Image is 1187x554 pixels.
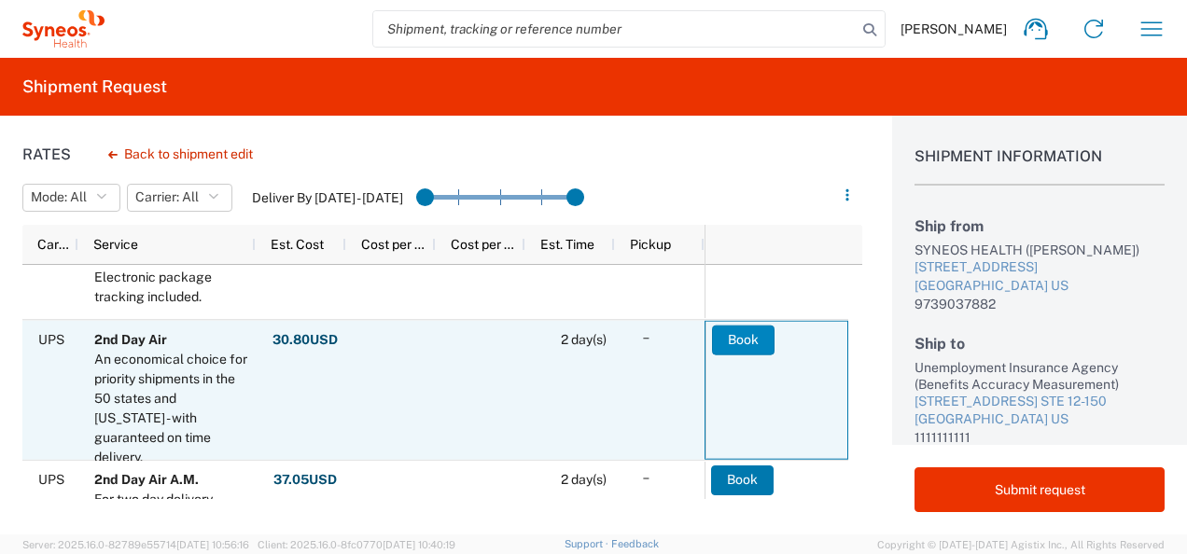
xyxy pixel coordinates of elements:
[22,76,167,98] h2: Shipment Request
[877,536,1165,553] span: Copyright © [DATE]-[DATE] Agistix Inc., All Rights Reserved
[540,237,594,252] span: Est. Time
[38,472,64,487] span: UPS
[915,410,1165,429] div: [GEOGRAPHIC_DATA] US
[94,332,167,347] b: 2nd Day Air
[561,332,607,347] span: 2 day(s)
[451,237,518,252] span: Cost per Mile
[565,538,611,549] a: Support
[915,242,1165,258] div: SYNEOS HEALTH ([PERSON_NAME])
[611,538,659,549] a: Feedback
[373,11,857,47] input: Shipment, tracking or reference number
[915,217,1165,235] h2: Ship from
[94,350,247,467] div: An economical choice for priority shipments in the 50 states and Puerto Rico - with guaranteed on...
[271,237,324,252] span: Est. Cost
[37,237,71,252] span: Carrier
[915,359,1165,393] div: Unemployment Insurance Agency (Benefits Accuracy Measurement)
[22,145,71,163] h1: Rates
[915,277,1165,296] div: [GEOGRAPHIC_DATA] US
[273,471,337,489] strong: 37.05 USD
[93,237,138,252] span: Service
[272,465,338,495] button: 37.05USD
[22,184,120,212] button: Mode: All
[31,188,87,206] span: Mode: All
[361,237,428,252] span: Cost per Mile
[561,472,607,487] span: 2 day(s)
[94,189,247,307] div: Guaranteed delivery within 3 business days throughout the 48 contiguous states. Electronic packag...
[901,21,1007,37] span: [PERSON_NAME]
[915,335,1165,353] h2: Ship to
[93,138,268,171] button: Back to shipment edit
[22,539,249,550] span: Server: 2025.16.0-82789e55714
[915,467,1165,512] button: Submit request
[915,393,1165,429] a: [STREET_ADDRESS] STE 12-150[GEOGRAPHIC_DATA] US
[712,325,775,354] button: Book
[272,325,339,354] button: 30.80USD
[258,539,455,550] span: Client: 2025.16.0-8fc0770
[383,539,455,550] span: [DATE] 10:40:19
[915,258,1165,277] div: [STREET_ADDRESS]
[915,393,1165,411] div: [STREET_ADDRESS] STE 12-150
[630,237,671,252] span: Pickup
[915,258,1165,295] a: [STREET_ADDRESS][GEOGRAPHIC_DATA] US
[272,331,338,349] strong: 30.80 USD
[711,465,774,495] button: Book
[94,472,199,487] b: 2nd Day Air A.M.
[915,147,1165,186] h1: Shipment Information
[252,189,403,206] label: Deliver By [DATE] - [DATE]
[176,539,249,550] span: [DATE] 10:56:16
[135,188,199,206] span: Carrier: All
[915,296,1165,312] div: 9739037882
[127,184,232,212] button: Carrier: All
[38,332,64,347] span: UPS
[915,429,1165,446] div: 1111111111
